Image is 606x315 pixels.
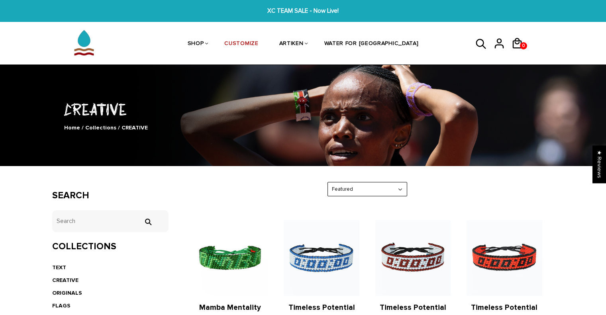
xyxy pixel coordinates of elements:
a: FLAGS [52,302,71,309]
a: Timeless Potential [380,303,446,312]
h1: CREATIVE [52,98,554,119]
span: XC TEAM SALE - Now Live! [186,6,419,16]
a: CUSTOMIZE [224,23,258,65]
div: Click to open Judge.me floating reviews tab [592,145,606,183]
h3: Collections [52,241,169,252]
a: 0 [511,52,529,53]
span: CREATIVE [122,124,148,131]
img: Handmade Beaded ArtiKen Timeless Potential Maroon and White Bracelet [375,220,451,295]
img: Handmade Beaded ArtiKen Timeless Potential Black and Red Bracelet [467,220,542,295]
a: ORIGINALS [52,290,82,296]
a: WATER FOR [GEOGRAPHIC_DATA] [324,23,419,65]
img: Handmade Beaded Artiken Timeless Potential Blue and White Bracelet [284,220,359,295]
a: Timeless Potential [471,303,537,312]
a: ARTIKEN [279,23,304,65]
a: CREATIVE [52,277,78,284]
img: Mamba Mentality [192,220,268,295]
a: Timeless Potential [288,303,355,312]
a: Home [64,124,80,131]
input: Search [140,218,156,225]
input: Search [52,210,169,232]
span: 0 [520,40,527,51]
span: / [118,124,120,131]
a: Mamba Mentality [199,303,261,312]
span: / [82,124,84,131]
a: SHOP [188,23,204,65]
a: TEXT [52,264,66,271]
a: Collections [85,124,116,131]
h3: Search [52,190,169,202]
